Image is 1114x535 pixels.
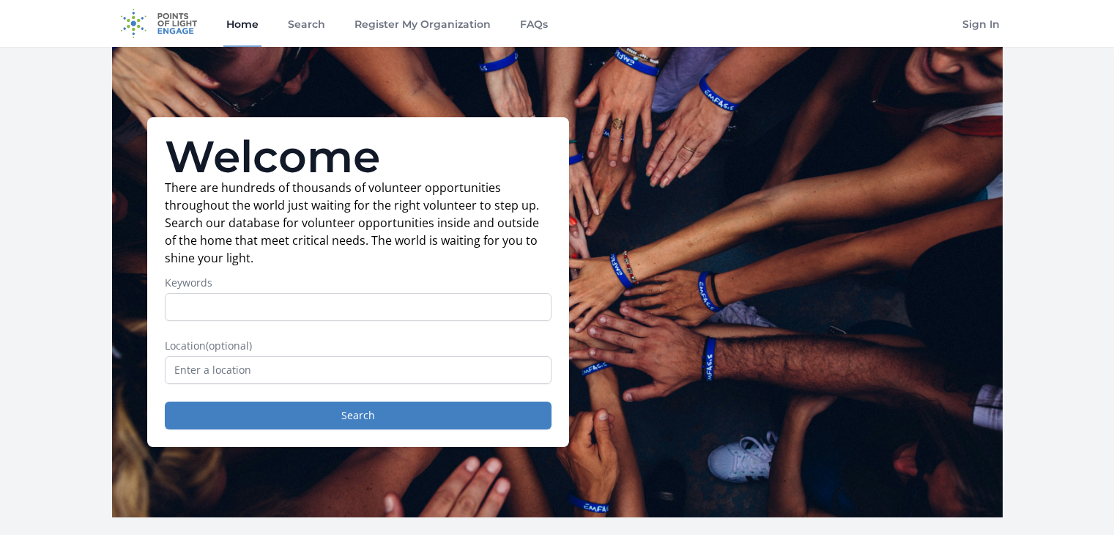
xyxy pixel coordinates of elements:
input: Enter a location [165,356,552,384]
p: There are hundreds of thousands of volunteer opportunities throughout the world just waiting for ... [165,179,552,267]
span: (optional) [206,339,252,353]
h1: Welcome [165,135,552,179]
label: Location [165,339,552,353]
button: Search [165,402,552,429]
label: Keywords [165,276,552,290]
